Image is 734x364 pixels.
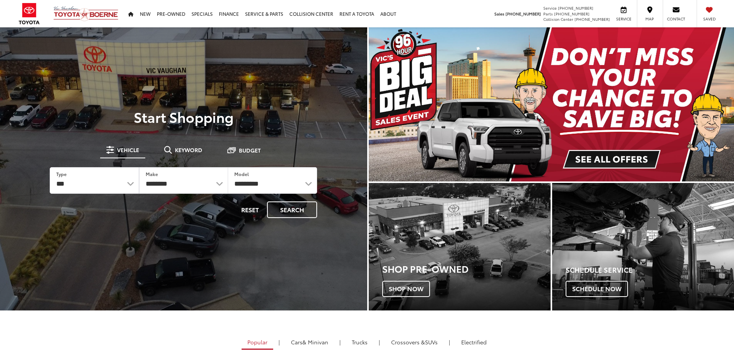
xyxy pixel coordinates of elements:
span: Budget [239,148,261,153]
li: | [338,338,343,346]
li: | [377,338,382,346]
span: [PHONE_NUMBER] [506,11,541,17]
a: Trucks [346,335,373,349]
a: Shop Pre-Owned Shop Now [369,183,551,310]
span: Schedule Now [566,281,628,297]
a: Electrified [455,335,492,349]
span: Contact [667,16,685,22]
h4: Schedule Service [566,266,734,274]
div: Toyota [369,183,551,310]
a: SUVs [385,335,443,349]
span: Sales [494,11,504,17]
span: Shop Now [382,281,430,297]
span: Parts [543,11,553,17]
p: Start Shopping [32,109,335,124]
span: Saved [701,16,718,22]
label: Type [56,171,67,177]
span: Keyword [175,147,202,153]
span: Collision Center [543,16,573,22]
span: [PHONE_NUMBER] [574,16,610,22]
a: Schedule Service Schedule Now [552,183,734,310]
span: [PHONE_NUMBER] [554,11,590,17]
span: Service [543,5,557,11]
span: Service [615,16,632,22]
span: Map [641,16,658,22]
label: Make [146,171,158,177]
span: & Minivan [302,338,328,346]
img: Vic Vaughan Toyota of Boerne [53,6,119,22]
span: [PHONE_NUMBER] [558,5,593,11]
label: Model [234,171,249,177]
a: Popular [242,335,273,350]
button: Search [267,201,317,218]
li: | [277,338,282,346]
span: Vehicle [117,147,139,153]
div: Toyota [552,183,734,310]
h3: Shop Pre-Owned [382,263,551,273]
button: Reset [235,201,265,218]
li: | [447,338,452,346]
span: Crossovers & [391,338,425,346]
a: Cars [285,335,334,349]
